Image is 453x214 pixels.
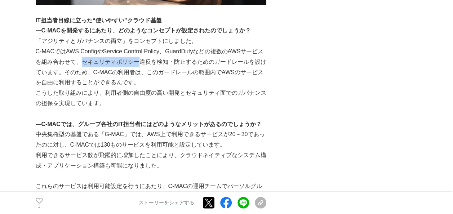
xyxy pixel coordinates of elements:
p: これらのサービスは利用可能設定を行うにあたり、C-MACの運用チームでパーソルグループのセキュリティ基準に則っているかということを確認しています。 [36,181,266,202]
strong: ―C-MACを開発するにあたり、どのようなコンセプトが設定されたのでしょうか？ [36,27,251,34]
p: 「アジリティとガバナンスの両立」をコンセプトにしました。 [36,36,266,46]
p: C-MACではAWS ConfigやService Control Policy、GuardDutyなどの複数のAWSサービスを組み合わせて、セキュリティポリシー違反を検知・防止するためのガード... [36,46,266,88]
p: こうした取り組みにより、利用者側の自由度の高い開発とセキュリティ面でのガバナンスの担保を実現しています。 [36,88,266,109]
p: 中央集権型の基盤である「G-MAC」では、AWS上で利用できるサービスが20～30であったのに対し、C-MACでは130ものサービスを利用可能と設定しています。 [36,129,266,150]
p: 利用できるサービス数が飛躍的に増加したことにより、クラウドネイティブなシステム構成・アプリケーション構築も可能になりました。 [36,150,266,171]
strong: IT担当者目線に立った“使いやすい”クラウド基盤 [36,17,162,23]
p: ストーリーをシェアする [139,200,194,206]
strong: ―C-MACでは、グループ各社のIT担当者にはどのようなメリットがあるのでしょうか？ [36,121,262,127]
p: 1 [36,204,43,208]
